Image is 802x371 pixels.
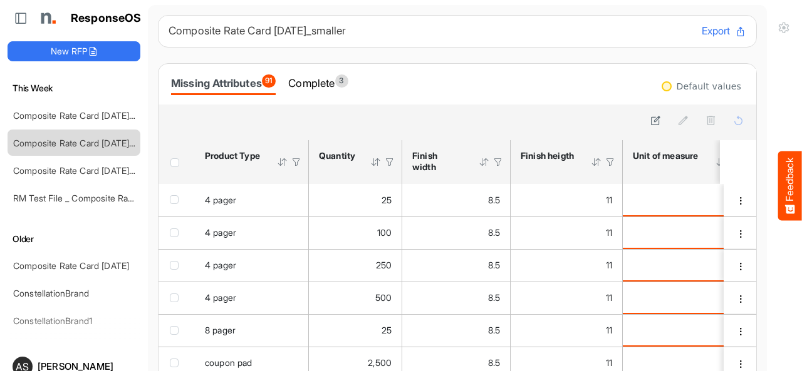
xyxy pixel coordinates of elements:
span: 11 [606,195,612,205]
a: Composite Rate Card [DATE] [13,260,129,271]
span: 25 [382,325,392,335]
td: 25 is template cell Column Header httpsnorthellcomontologiesmapping-rulesorderhasquantity [309,184,402,216]
div: Product Type [205,150,261,161]
span: 91 [262,74,276,88]
td: 8.5 is template cell Column Header httpsnorthellcomontologiesmapping-rulesmeasurementhasfinishsiz... [402,184,511,216]
td: 8.5 is template cell Column Header httpsnorthellcomontologiesmapping-rulesmeasurementhasfinishsiz... [402,216,511,249]
td: 500 is template cell Column Header httpsnorthellcomontologiesmapping-rulesorderhasquantity [309,282,402,314]
span: 8.5 [488,195,500,205]
td: 8 pager is template cell Column Header product-type [195,314,309,347]
button: dropdownbutton [734,228,747,240]
img: Northell [34,6,60,31]
h6: Older [8,232,140,246]
div: Missing Attributes [171,74,276,92]
span: 25 [382,195,392,205]
td: checkbox [159,314,195,347]
a: ConstellationBrand [13,288,89,298]
td: 100 is template cell Column Header httpsnorthellcomontologiesmapping-rulesorderhasquantity [309,216,402,249]
div: Finish heigth [521,150,575,161]
td: 4 pager is template cell Column Header product-type [195,216,309,249]
td: d79f24a3-1685-47b4-a9e0-3c757b83e14a is template cell Column Header [724,314,759,347]
div: Complete [288,74,348,92]
td: 11 is template cell Column Header httpsnorthellcomontologiesmapping-rulesmeasurementhasfinishsize... [511,314,623,347]
button: dropdownbutton [734,325,747,338]
td: is template cell Column Header httpsnorthellcomontologiesmapping-rulesmeasurementhasunitofmeasure [623,216,747,249]
td: checkbox [159,282,195,314]
span: 4 pager [205,195,236,205]
span: coupon pad [205,357,253,368]
span: 4 pager [205,260,236,270]
td: 25 is template cell Column Header httpsnorthellcomontologiesmapping-rulesorderhasquantity [309,314,402,347]
span: 11 [606,325,612,335]
span: 8.5 [488,325,500,335]
div: Filter Icon [492,156,504,168]
th: Header checkbox [159,140,195,184]
h1: ResponseOS [71,12,142,25]
h6: This Week [8,81,140,95]
a: ConstellationBrand1 [13,315,92,326]
span: 8.5 [488,227,500,238]
span: 250 [376,260,392,270]
td: 4 pager is template cell Column Header product-type [195,249,309,282]
button: dropdownbutton [734,195,747,207]
td: checkbox [159,249,195,282]
td: 40dcd71f-da88-44ef-938b-234bf98d2dd8 is template cell Column Header [724,282,759,314]
span: 8 pager [205,325,236,335]
td: 11 is template cell Column Header httpsnorthellcomontologiesmapping-rulesmeasurementhasfinishsize... [511,216,623,249]
a: RM Test File _ Composite Rate Card [DATE] [13,193,188,203]
span: 8.5 [488,292,500,303]
span: 8.5 [488,260,500,270]
td: 11 is template cell Column Header httpsnorthellcomontologiesmapping-rulesmeasurementhasfinishsize... [511,282,623,314]
div: Filter Icon [605,156,616,168]
td: is template cell Column Header httpsnorthellcomontologiesmapping-rulesmeasurementhasunitofmeasure [623,314,747,347]
button: Feedback [778,151,802,220]
div: Filter Icon [384,156,395,168]
td: checkbox [159,184,195,216]
div: Unit of measure [633,150,699,161]
a: Composite Rate Card [DATE]_smaller [13,110,162,121]
td: 33cec0b9-1ca0-47f3-b078-ced6adb40d71 is template cell Column Header [724,249,759,282]
td: 4 pager is template cell Column Header product-type [195,282,309,314]
button: dropdownbutton [734,293,747,305]
td: checkbox [159,216,195,249]
td: 250 is template cell Column Header httpsnorthellcomontologiesmapping-rulesorderhasquantity [309,249,402,282]
div: Default values [677,82,741,91]
td: 4 pager is template cell Column Header product-type [195,184,309,216]
td: 8.5 is template cell Column Header httpsnorthellcomontologiesmapping-rulesmeasurementhasfinishsiz... [402,314,511,347]
td: 8.5 is template cell Column Header httpsnorthellcomontologiesmapping-rulesmeasurementhasfinishsiz... [402,282,511,314]
td: is template cell Column Header httpsnorthellcomontologiesmapping-rulesmeasurementhasunitofmeasure [623,184,747,216]
span: 3 [335,74,348,88]
a: Composite Rate Card [DATE]_smaller [13,138,162,148]
button: dropdownbutton [734,260,747,273]
div: Quantity [319,150,354,161]
span: 11 [606,227,612,238]
span: 2,500 [368,357,392,368]
button: Export [702,23,746,39]
div: Filter Icon [291,156,302,168]
span: 8.5 [488,357,500,368]
td: f4260450-b534-4a5e-9715-0726465f5915 is template cell Column Header [724,184,759,216]
button: dropdownbutton [734,358,747,370]
span: 4 pager [205,227,236,238]
h6: Composite Rate Card [DATE]_smaller [169,26,692,36]
span: 100 [377,227,392,238]
div: [PERSON_NAME] [38,362,135,371]
span: 500 [375,292,392,303]
td: 11 is template cell Column Header httpsnorthellcomontologiesmapping-rulesmeasurementhasfinishsize... [511,249,623,282]
span: 4 pager [205,292,236,303]
div: Finish width [412,150,462,173]
td: is template cell Column Header httpsnorthellcomontologiesmapping-rulesmeasurementhasunitofmeasure [623,249,747,282]
td: 11 is template cell Column Header httpsnorthellcomontologiesmapping-rulesmeasurementhasfinishsize... [511,184,623,216]
span: 11 [606,292,612,303]
td: 8.5 is template cell Column Header httpsnorthellcomontologiesmapping-rulesmeasurementhasfinishsiz... [402,249,511,282]
span: 11 [606,260,612,270]
span: 11 [606,357,612,368]
td: 5d464fb3-6197-4157-8c66-dd710f1684e8 is template cell Column Header [724,216,759,249]
a: Composite Rate Card [DATE]_smaller [13,165,162,176]
button: New RFP [8,41,140,61]
td: is template cell Column Header httpsnorthellcomontologiesmapping-rulesmeasurementhasunitofmeasure [623,282,747,314]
